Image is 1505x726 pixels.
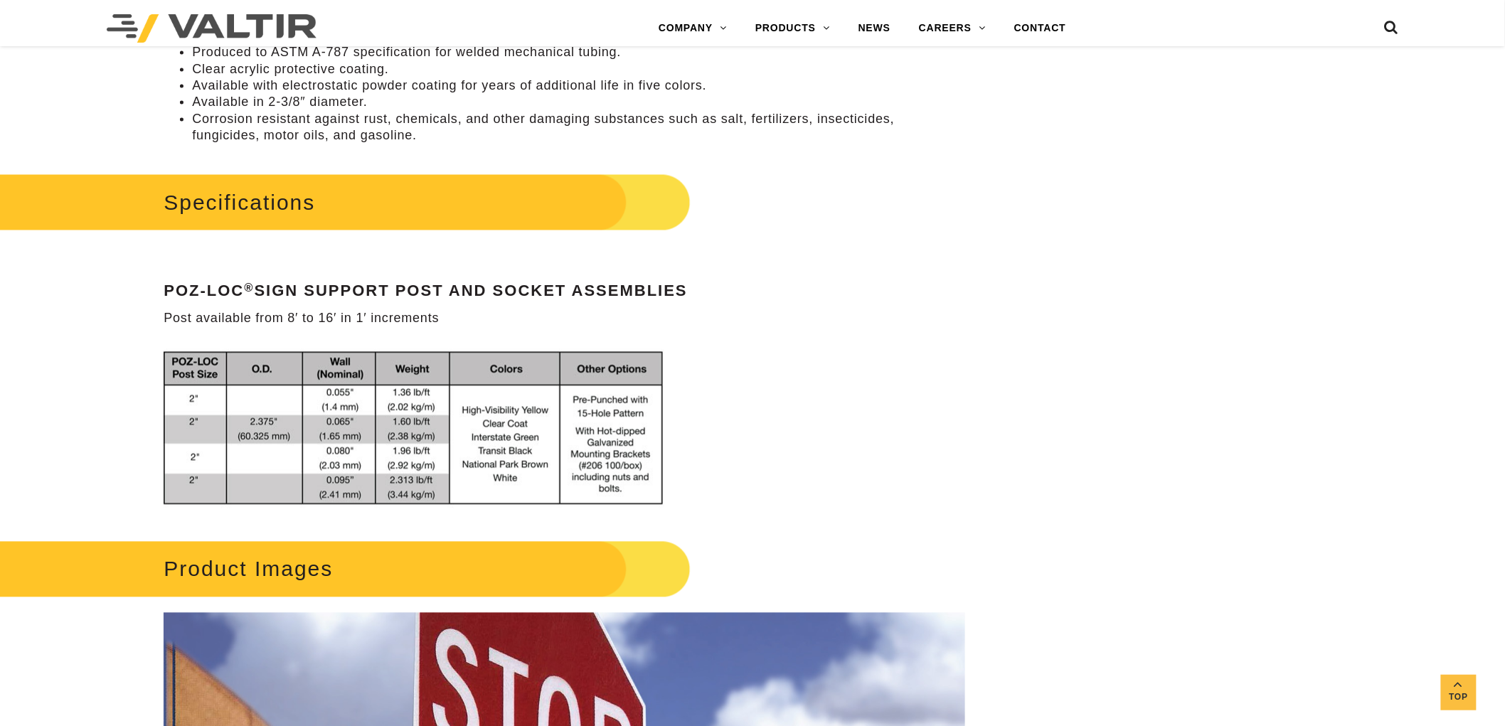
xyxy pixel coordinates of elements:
[844,14,905,43] a: NEWS
[192,111,964,144] li: Corrosion resistant against rust, chemicals, and other damaging substances such as salt, fertiliz...
[192,94,964,110] li: Available in 2-3/8″ diameter.
[107,14,317,43] img: Valtir
[741,14,844,43] a: PRODUCTS
[192,78,964,94] li: Available with electrostatic powder coating for years of additional life in five colors.
[1441,689,1477,705] span: Top
[644,14,741,43] a: COMPANY
[244,282,254,294] sup: ®
[192,44,964,60] li: Produced to ASTM A-787 specification for welded mechanical tubing.
[1441,675,1477,710] a: Top
[192,61,964,78] li: Clear acrylic protective coating.
[1000,14,1080,43] a: CONTACT
[164,282,688,300] strong: POZ-LOC Sign Support Post and Socket Assemblies
[905,14,1000,43] a: CAREERS
[164,311,964,327] p: Post available from 8′ to 16′ in 1′ increments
